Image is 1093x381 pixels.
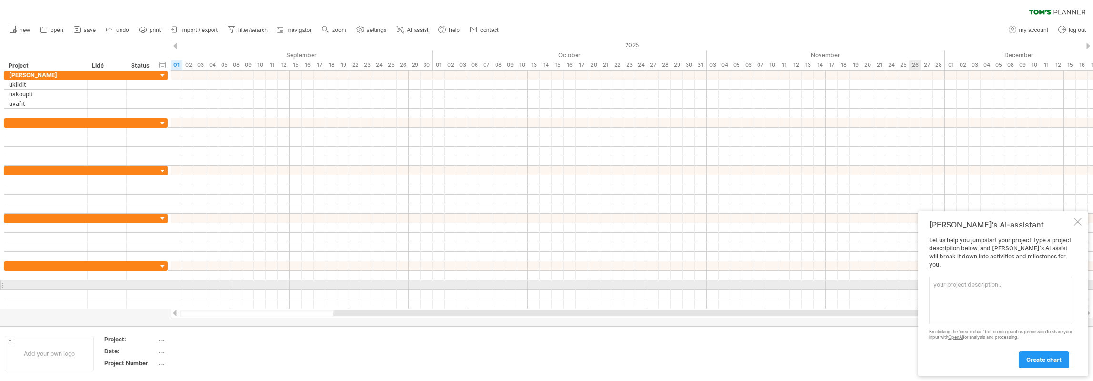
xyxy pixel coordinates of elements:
div: Thursday, 13 November 2025 [802,60,814,70]
div: Tuesday, 9 September 2025 [242,60,254,70]
div: Monday, 24 November 2025 [885,60,897,70]
span: AI assist [407,27,428,33]
a: create chart [1019,351,1069,368]
a: new [7,24,33,36]
div: Thursday, 9 October 2025 [504,60,516,70]
span: import / export [181,27,218,33]
a: OpenAI [948,334,963,340]
a: filter/search [225,24,271,36]
div: Friday, 19 September 2025 [337,60,349,70]
div: Monday, 3 November 2025 [707,60,719,70]
span: filter/search [238,27,268,33]
div: Tuesday, 4 November 2025 [719,60,730,70]
div: uklidit [9,80,82,89]
div: Wednesday, 29 October 2025 [671,60,683,70]
div: Tuesday, 21 October 2025 [599,60,611,70]
div: Thursday, 2 October 2025 [445,60,456,70]
a: settings [354,24,389,36]
a: import / export [168,24,221,36]
div: Monday, 1 December 2025 [945,60,957,70]
div: Wednesday, 3 September 2025 [194,60,206,70]
div: Monday, 20 October 2025 [587,60,599,70]
div: Wednesday, 12 November 2025 [790,60,802,70]
div: Status [131,61,152,71]
div: Friday, 21 November 2025 [873,60,885,70]
div: Thursday, 18 September 2025 [325,60,337,70]
div: [PERSON_NAME]'s AI-assistant [929,220,1072,229]
div: Friday, 3 October 2025 [456,60,468,70]
div: Project [9,61,82,71]
div: Monday, 1 September 2025 [171,60,182,70]
div: Wednesday, 19 November 2025 [850,60,861,70]
div: Project: [104,335,157,343]
div: Let us help you jumpstart your project: type a project description below, and [PERSON_NAME]'s AI ... [929,237,1072,368]
span: settings [367,27,386,33]
div: Lidé [92,61,121,71]
div: Thursday, 16 October 2025 [564,60,576,70]
div: Friday, 14 November 2025 [814,60,826,70]
div: Friday, 26 September 2025 [397,60,409,70]
div: Tuesday, 9 December 2025 [1016,60,1028,70]
div: Monday, 22 September 2025 [349,60,361,70]
div: Wednesday, 22 October 2025 [611,60,623,70]
div: Date: [104,347,157,355]
div: Monday, 27 October 2025 [647,60,659,70]
div: Wednesday, 10 December 2025 [1028,60,1040,70]
span: navigator [288,27,312,33]
div: Friday, 28 November 2025 [933,60,945,70]
span: my account [1019,27,1048,33]
a: undo [103,24,132,36]
div: Monday, 6 October 2025 [468,60,480,70]
div: Monday, 17 November 2025 [826,60,838,70]
div: Friday, 5 December 2025 [992,60,1004,70]
div: Monday, 29 September 2025 [409,60,421,70]
span: help [449,27,460,33]
span: contact [480,27,499,33]
div: Thursday, 30 October 2025 [683,60,695,70]
a: open [38,24,66,36]
div: Tuesday, 2 September 2025 [182,60,194,70]
div: Friday, 5 September 2025 [218,60,230,70]
div: Friday, 17 October 2025 [576,60,587,70]
div: Thursday, 11 September 2025 [266,60,278,70]
div: Tuesday, 25 November 2025 [897,60,909,70]
div: Wednesday, 5 November 2025 [730,60,742,70]
div: Tuesday, 23 September 2025 [361,60,373,70]
div: Wednesday, 10 September 2025 [254,60,266,70]
div: Project Number [104,359,157,367]
div: Thursday, 27 November 2025 [921,60,933,70]
div: Tuesday, 18 November 2025 [838,60,850,70]
div: Thursday, 11 December 2025 [1040,60,1052,70]
div: .... [159,359,239,367]
div: Tuesday, 16 December 2025 [1076,60,1088,70]
span: undo [116,27,129,33]
div: Thursday, 4 September 2025 [206,60,218,70]
div: Monday, 15 September 2025 [290,60,302,70]
div: Monday, 10 November 2025 [766,60,778,70]
div: Wednesday, 24 September 2025 [373,60,385,70]
div: Tuesday, 7 October 2025 [480,60,492,70]
div: Wednesday, 3 December 2025 [969,60,981,70]
span: new [20,27,30,33]
a: AI assist [394,24,431,36]
div: Friday, 12 December 2025 [1052,60,1064,70]
a: zoom [319,24,349,36]
a: log out [1056,24,1089,36]
span: log out [1069,27,1086,33]
div: Monday, 15 December 2025 [1064,60,1076,70]
div: Tuesday, 11 November 2025 [778,60,790,70]
div: Friday, 7 November 2025 [754,60,766,70]
div: October 2025 [433,50,707,60]
div: Monday, 13 October 2025 [528,60,540,70]
span: save [84,27,96,33]
div: Thursday, 6 November 2025 [742,60,754,70]
div: Friday, 31 October 2025 [695,60,707,70]
div: Thursday, 25 September 2025 [385,60,397,70]
span: create chart [1026,356,1062,363]
div: Monday, 8 December 2025 [1004,60,1016,70]
div: Friday, 12 September 2025 [278,60,290,70]
div: Tuesday, 28 October 2025 [659,60,671,70]
a: contact [467,24,502,36]
span: open [51,27,63,33]
div: Tuesday, 16 September 2025 [302,60,314,70]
